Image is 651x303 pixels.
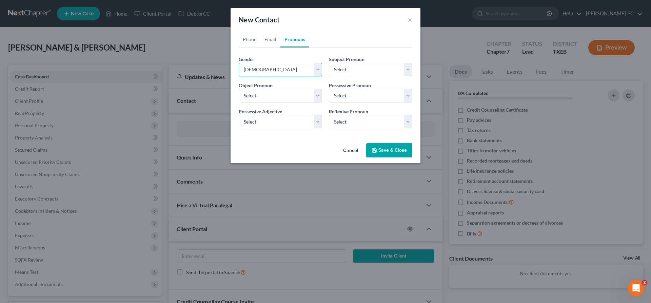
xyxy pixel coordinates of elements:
[260,31,280,48] a: Email
[239,56,254,62] span: Gender
[239,16,280,24] span: New Contact
[642,280,647,285] span: 2
[329,82,371,88] span: Possessive Pronoun
[628,280,644,296] iframe: Intercom live chat
[329,56,364,62] span: Subject Pronoun
[366,143,412,157] button: Save & Close
[329,109,368,114] span: Reflexive Pronoun
[280,31,309,48] a: Pronouns
[239,82,273,88] span: Object Pronoun
[239,31,260,48] a: Phone
[408,16,412,24] button: ×
[338,144,363,157] button: Cancel
[239,109,282,114] span: Possessive Adjective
